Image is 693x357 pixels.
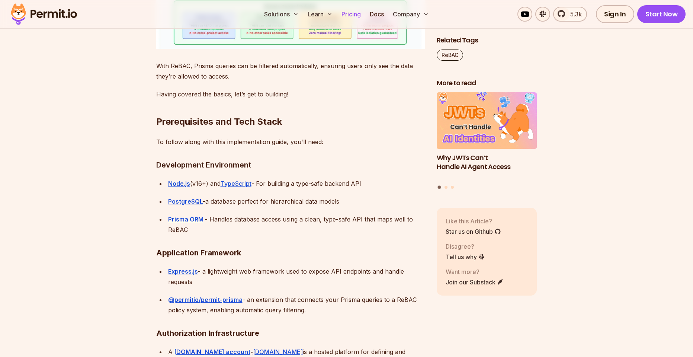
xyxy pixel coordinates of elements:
a: Tell us why [446,252,485,261]
img: Why JWTs Can’t Handle AI Agent Access [437,92,537,149]
a: Star us on Github [446,227,501,236]
button: Learn [305,7,336,22]
h2: More to read [437,79,537,88]
a: [DOMAIN_NAME] [253,348,303,356]
div: - a lightweight web framework used to expose API endpoints and handle requests [168,266,425,287]
a: ReBAC [437,50,463,61]
strong: - [203,198,205,205]
h2: Prerequisites and Tech Stack [156,86,425,128]
img: Permit logo [7,1,80,27]
strong: - [250,348,253,356]
button: Go to slide 2 [445,185,447,188]
h3: Development Environment [156,159,425,171]
a: Join our Substack [446,277,504,286]
button: Go to slide 3 [451,185,454,188]
a: PostgreSQL [168,198,203,205]
a: Node.js [168,180,190,187]
p: With ReBAC, Prisma queries can be filtered automatically, ensuring users only see the data they’r... [156,61,425,82]
h2: Related Tags [437,36,537,45]
a: TypeScript [221,180,251,187]
a: Prisma ORM [168,216,203,223]
p: Want more? [446,267,504,276]
div: - Handles database access using a clean, type-safe API that maps well to ReBAC [168,214,425,235]
a: Why JWTs Can’t Handle AI Agent AccessWhy JWTs Can’t Handle AI Agent Access [437,92,537,181]
button: Go to slide 1 [438,185,441,189]
a: @permitio/permit-prisma [168,296,243,303]
li: 1 of 3 [437,92,537,181]
div: Posts [437,92,537,190]
a: Docs [367,7,387,22]
a: [DOMAIN_NAME] account [174,348,250,356]
a: Sign In [596,5,634,23]
div: (v16+) and - For building a type-safe backend API [168,178,425,189]
div: a database perfect for hierarchical data models [168,196,425,207]
a: Start Now [637,5,686,23]
a: 5.3k [553,7,587,22]
div: - an extension that connects your Prisma queries to a ReBAC policy system, enabling automatic que... [168,294,425,315]
span: 5.3k [566,10,582,19]
strong: Authorization Infrastructure [156,329,259,338]
p: To follow along with this implementation guide, you'll need: [156,137,425,147]
p: Disagree? [446,242,485,251]
button: Solutions [261,7,302,22]
a: Express.js [168,268,198,275]
a: Pricing [339,7,364,22]
h3: Why JWTs Can’t Handle AI Agent Access [437,153,537,172]
p: Like this Article? [446,216,501,225]
p: Having covered the basics, let’s get to building! [156,89,425,99]
strong: Application Framework [156,248,241,257]
button: Company [390,7,432,22]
